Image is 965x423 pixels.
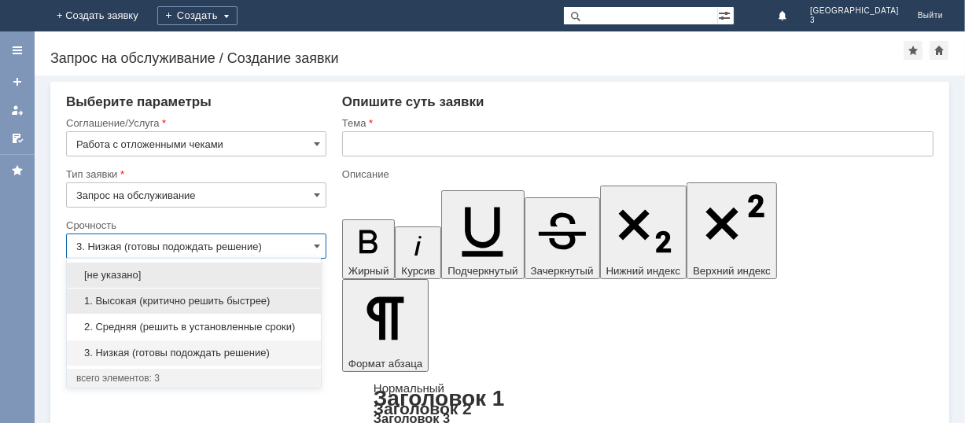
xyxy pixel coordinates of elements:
[374,386,505,410] a: Заголовок 1
[600,186,687,279] button: Нижний индекс
[395,226,441,279] button: Курсив
[718,7,734,22] span: Расширенный поиск
[66,220,323,230] div: Срочность
[930,41,948,60] div: Сделать домашней страницей
[66,94,212,109] span: Выберите параметры
[76,269,311,281] span: [не указано]
[76,321,311,333] span: 2. Средняя (решить в установленные сроки)
[374,399,472,417] a: Заголовок 2
[441,190,524,279] button: Подчеркнутый
[374,381,444,395] a: Нормальный
[342,169,930,179] div: Описание
[348,265,389,277] span: Жирный
[76,295,311,307] span: 1. Высокая (критично решить быстрее)
[687,182,777,279] button: Верхний индекс
[76,347,311,359] span: 3. Низкая (готовы подождать решение)
[525,197,600,279] button: Зачеркнутый
[810,6,899,16] span: [GEOGRAPHIC_DATA]
[5,97,30,123] a: Мои заявки
[157,6,238,25] div: Создать
[76,372,311,384] div: всего элементов: 3
[342,219,396,279] button: Жирный
[5,126,30,151] a: Мои согласования
[810,16,899,25] span: 3
[50,50,904,66] div: Запрос на обслуживание / Создание заявки
[342,94,484,109] span: Опишите суть заявки
[693,265,771,277] span: Верхний индекс
[531,265,594,277] span: Зачеркнутый
[342,279,429,372] button: Формат абзаца
[66,169,323,179] div: Тип заявки
[342,118,930,128] div: Тема
[348,358,422,370] span: Формат абзаца
[606,265,681,277] span: Нижний индекс
[5,69,30,94] a: Создать заявку
[401,265,435,277] span: Курсив
[904,41,923,60] div: Добавить в избранное
[66,118,323,128] div: Соглашение/Услуга
[448,265,517,277] span: Подчеркнутый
